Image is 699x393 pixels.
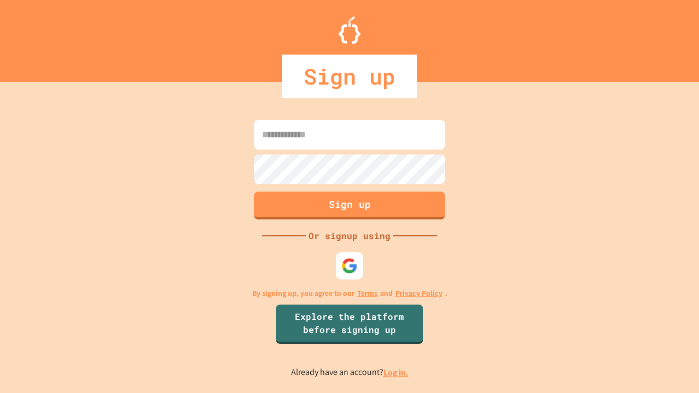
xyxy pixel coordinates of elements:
[276,305,423,344] a: Explore the platform before signing up
[252,288,447,299] p: By signing up, you agree to our and .
[341,258,358,274] img: google-icon.svg
[383,367,408,378] a: Log in.
[254,192,445,219] button: Sign up
[653,349,688,382] iframe: chat widget
[395,288,442,299] a: Privacy Policy
[291,366,408,379] p: Already have an account?
[306,229,393,242] div: Or signup using
[282,55,417,98] div: Sign up
[339,16,360,44] img: Logo.svg
[357,288,377,299] a: Terms
[608,302,688,348] iframe: chat widget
